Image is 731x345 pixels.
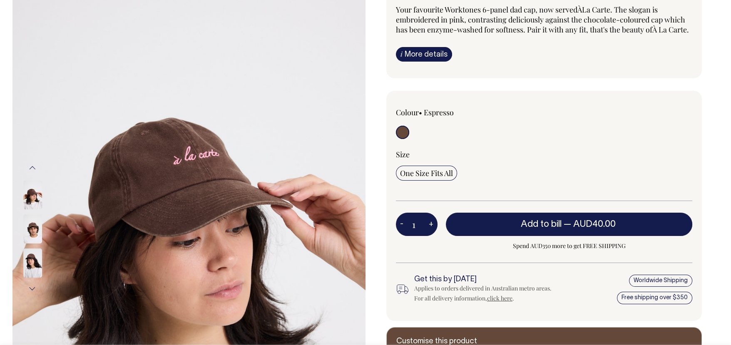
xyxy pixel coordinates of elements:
[414,283,558,303] div: Applies to orders delivered in Australian metro areas. For all delivery information, .
[396,5,692,35] p: Your favourite Worktones 6-panel dad cap, now served La Carte. The slogan is embroidered in pink,...
[431,25,689,35] span: nzyme-washed for softness. Pair it with any fit, that's the beauty of À La Carte.
[396,166,457,181] input: One Size Fits All
[396,149,692,159] div: Size
[577,5,582,15] span: À
[425,216,438,233] button: +
[446,213,692,236] button: Add to bill —AUD40.00
[419,107,422,117] span: •
[23,214,42,243] img: espresso
[424,107,454,117] label: Espresso
[396,216,408,233] button: -
[23,248,42,278] img: espresso
[564,220,618,228] span: —
[26,159,39,177] button: Previous
[446,241,692,251] span: Spend AUD350 more to get FREE SHIPPING
[23,180,42,209] img: espresso
[521,220,562,228] span: Add to bill
[487,294,512,302] a: click here
[26,279,39,298] button: Next
[400,50,403,58] span: i
[573,220,616,228] span: AUD40.00
[414,276,558,284] h6: Get this by [DATE]
[396,47,452,62] a: iMore details
[400,168,453,178] span: One Size Fits All
[396,107,515,117] div: Colour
